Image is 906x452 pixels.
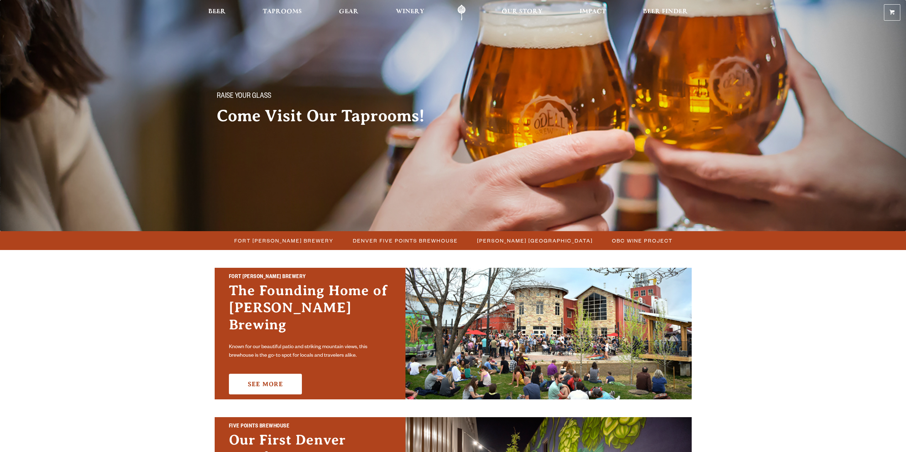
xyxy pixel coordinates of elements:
[334,5,363,21] a: Gear
[234,235,334,246] span: Fort [PERSON_NAME] Brewery
[612,235,672,246] span: OBC Wine Project
[575,5,611,21] a: Impact
[229,422,391,431] h2: Five Points Brewhouse
[229,343,391,360] p: Known for our beautiful patio and striking mountain views, this brewhouse is the go-to spot for l...
[580,9,606,15] span: Impact
[217,92,271,101] span: Raise your glass
[477,235,593,246] span: [PERSON_NAME] [GEOGRAPHIC_DATA]
[349,235,461,246] a: Denver Five Points Brewhouse
[208,9,226,15] span: Beer
[497,5,547,21] a: Our Story
[502,9,543,15] span: Our Story
[643,9,688,15] span: Beer Finder
[473,235,596,246] a: [PERSON_NAME] [GEOGRAPHIC_DATA]
[229,273,391,282] h2: Fort [PERSON_NAME] Brewery
[217,107,439,125] h2: Come Visit Our Taprooms!
[391,5,429,21] a: Winery
[229,282,391,340] h3: The Founding Home of [PERSON_NAME] Brewing
[353,235,458,246] span: Denver Five Points Brewhouse
[230,235,337,246] a: Fort [PERSON_NAME] Brewery
[258,5,307,21] a: Taprooms
[396,9,424,15] span: Winery
[405,268,692,399] img: Fort Collins Brewery & Taproom'
[448,5,475,21] a: Odell Home
[608,235,676,246] a: OBC Wine Project
[229,374,302,394] a: See More
[204,5,230,21] a: Beer
[339,9,358,15] span: Gear
[263,9,302,15] span: Taprooms
[638,5,692,21] a: Beer Finder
